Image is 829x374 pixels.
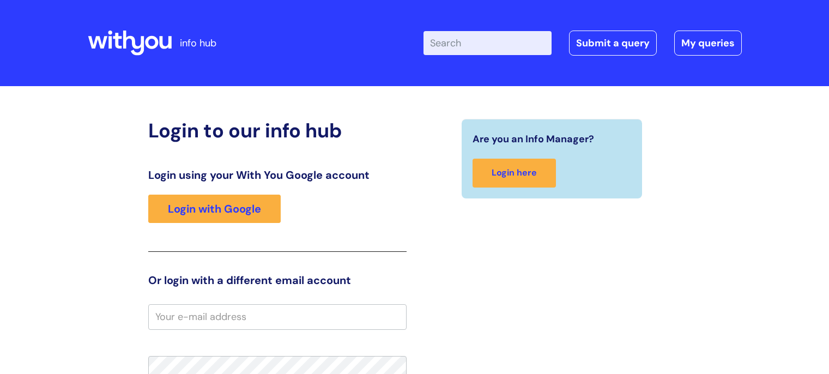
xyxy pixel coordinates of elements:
[180,34,216,52] p: info hub
[148,168,407,182] h3: Login using your With You Google account
[148,274,407,287] h3: Or login with a different email account
[569,31,657,56] a: Submit a query
[473,130,594,148] span: Are you an Info Manager?
[674,31,742,56] a: My queries
[148,304,407,329] input: Your e-mail address
[148,119,407,142] h2: Login to our info hub
[423,31,552,55] input: Search
[148,195,281,223] a: Login with Google
[473,159,556,188] a: Login here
